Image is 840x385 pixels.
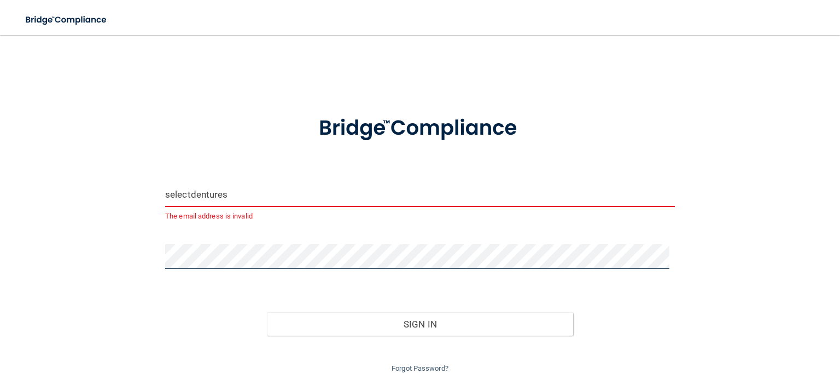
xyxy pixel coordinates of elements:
p: The email address is invalid [165,210,675,223]
input: Email [165,182,675,207]
img: bridge_compliance_login_screen.278c3ca4.svg [297,101,544,156]
button: Sign In [267,312,573,336]
iframe: Drift Widget Chat Controller [651,328,827,371]
img: bridge_compliance_login_screen.278c3ca4.svg [16,9,117,31]
a: Forgot Password? [392,364,448,372]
